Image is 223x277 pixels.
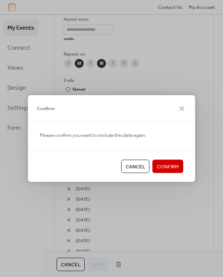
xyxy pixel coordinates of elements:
span: Confirm [37,105,55,112]
button: Cancel [121,160,149,173]
span: Please confirm you want to include this date again. [40,131,146,139]
span: Confirm [157,163,179,171]
button: Confirm [152,160,183,173]
span: Cancel [126,163,145,171]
